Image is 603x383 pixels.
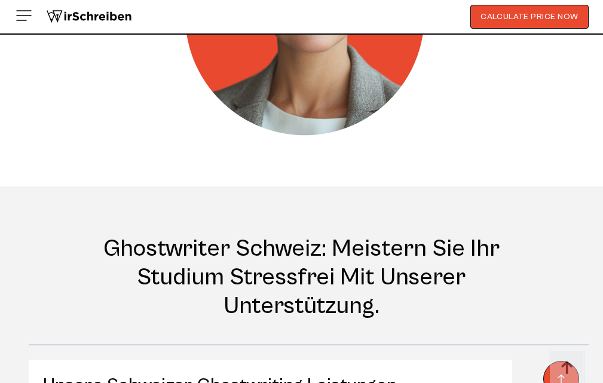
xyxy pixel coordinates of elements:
img: Menu open [14,6,33,25]
h2: Ghostwriter Schweiz: Meistern Sie Ihr Studium stressfrei mit unserer Unterstützung. [83,234,519,320]
img: logo wewrite [45,8,133,26]
font: CALCULATE PRICE NOW [480,12,578,22]
button: CALCULATE PRICE NOW [470,5,589,29]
